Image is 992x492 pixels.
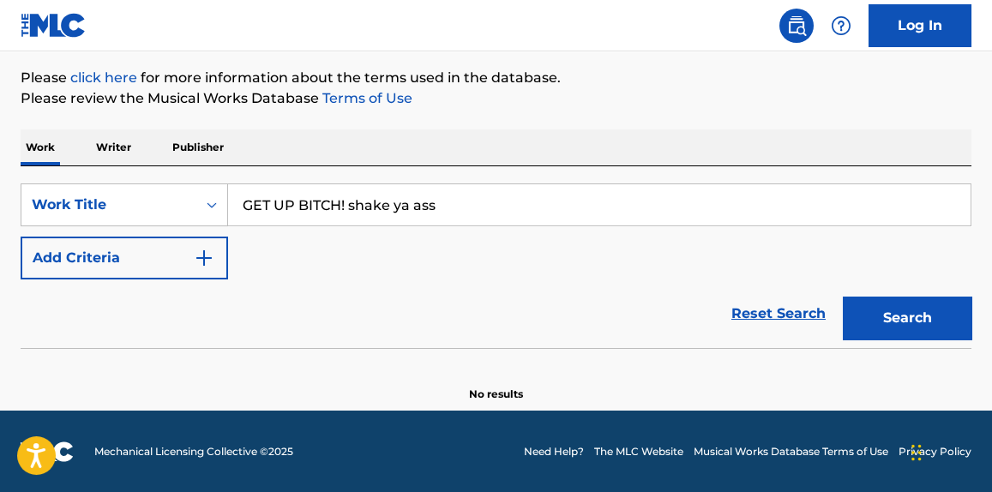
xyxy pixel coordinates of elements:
form: Search Form [21,183,971,348]
a: The MLC Website [594,444,683,459]
div: Drag [911,427,922,478]
img: MLC Logo [21,13,87,38]
p: Work [21,129,60,165]
a: Musical Works Database Terms of Use [694,444,888,459]
a: Public Search [779,9,814,43]
p: Publisher [167,129,229,165]
img: search [786,15,807,36]
p: Writer [91,129,136,165]
p: Please review the Musical Works Database [21,88,971,109]
img: 9d2ae6d4665cec9f34b9.svg [194,248,214,268]
p: No results [469,366,523,402]
a: Log In [869,4,971,47]
button: Search [843,297,971,339]
a: Terms of Use [319,90,412,106]
a: click here [70,69,137,86]
div: Work Title [32,195,186,215]
img: logo [21,441,74,462]
a: Privacy Policy [899,444,971,459]
button: Add Criteria [21,237,228,279]
p: Please for more information about the terms used in the database. [21,68,971,88]
a: Need Help? [524,444,584,459]
a: Reset Search [723,295,834,333]
img: help [831,15,851,36]
div: Help [824,9,858,43]
span: Mechanical Licensing Collective © 2025 [94,444,293,459]
iframe: Chat Widget [906,410,992,492]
